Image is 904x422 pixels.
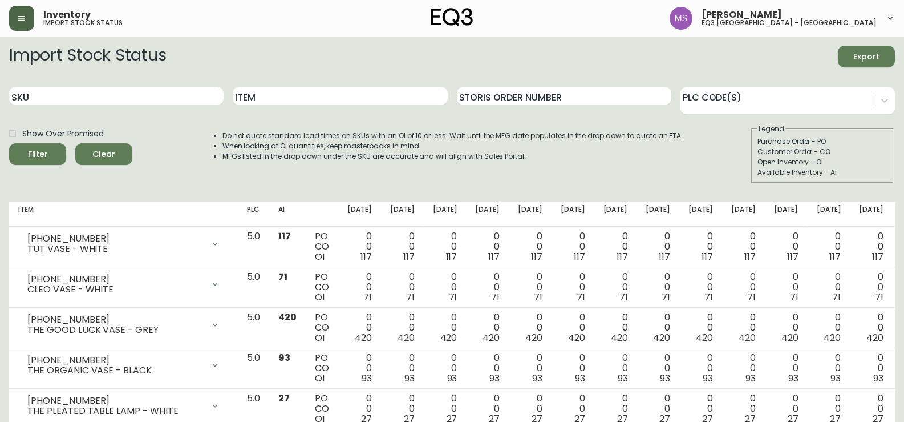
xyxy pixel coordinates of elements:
[22,128,104,140] span: Show Over Promised
[433,272,457,303] div: 0 0
[817,353,841,384] div: 0 0
[363,291,372,304] span: 71
[431,8,473,26] img: logo
[531,250,542,263] span: 117
[440,331,457,344] span: 420
[659,250,670,263] span: 117
[18,312,229,337] div: [PHONE_NUMBER]THE GOOD LUCK VASE - GREY
[449,291,457,304] span: 71
[703,372,713,385] span: 93
[611,331,628,344] span: 420
[483,331,500,344] span: 420
[847,50,886,64] span: Export
[518,353,542,384] div: 0 0
[637,202,679,227] th: [DATE]
[347,312,372,343] div: 0 0
[27,284,204,295] div: CLEO VASE - WHITE
[18,231,229,256] div: [PHONE_NUMBER]TUT VASE - WHITE
[561,353,585,384] div: 0 0
[866,331,883,344] span: 420
[338,202,381,227] th: [DATE]
[731,231,756,262] div: 0 0
[489,372,500,385] span: 93
[618,372,628,385] span: 93
[488,250,500,263] span: 117
[646,353,670,384] div: 0 0
[704,291,713,304] span: 71
[757,136,887,147] div: Purchase Order - PO
[850,202,893,227] th: [DATE]
[872,250,883,263] span: 117
[404,372,415,385] span: 93
[757,124,785,134] legend: Legend
[688,353,713,384] div: 0 0
[757,147,887,157] div: Customer Order - CO
[875,291,883,304] span: 71
[433,353,457,384] div: 0 0
[774,353,798,384] div: 0 0
[787,250,798,263] span: 117
[603,353,628,384] div: 0 0
[27,234,204,244] div: [PHONE_NUMBER]
[27,396,204,406] div: [PHONE_NUMBER]
[315,331,325,344] span: OI
[774,312,798,343] div: 0 0
[27,274,204,284] div: [PHONE_NUMBER]
[859,272,883,303] div: 0 0
[552,202,594,227] th: [DATE]
[873,372,883,385] span: 93
[731,353,756,384] div: 0 0
[315,312,329,343] div: PO CO
[788,372,798,385] span: 93
[9,202,238,227] th: Item
[9,143,66,165] button: Filter
[9,46,166,67] h2: Import Stock Status
[745,372,756,385] span: 93
[662,291,670,304] span: 71
[315,231,329,262] div: PO CO
[824,331,841,344] span: 420
[594,202,637,227] th: [DATE]
[688,272,713,303] div: 0 0
[670,7,692,30] img: 1b6e43211f6f3cc0b0729c9049b8e7af
[859,231,883,262] div: 0 0
[757,157,887,167] div: Open Inventory - OI
[574,250,585,263] span: 117
[603,312,628,343] div: 0 0
[702,19,877,26] h5: eq3 [GEOGRAPHIC_DATA] - [GEOGRAPHIC_DATA]
[238,267,269,308] td: 5.0
[808,202,850,227] th: [DATE]
[757,167,887,178] div: Available Inventory - AI
[859,312,883,343] div: 0 0
[269,202,306,227] th: AI
[347,353,372,384] div: 0 0
[447,372,457,385] span: 93
[838,46,895,67] button: Export
[575,372,585,385] span: 93
[278,311,297,324] span: 420
[390,312,415,343] div: 0 0
[18,272,229,297] div: [PHONE_NUMBER]CLEO VASE - WHITE
[817,312,841,343] div: 0 0
[424,202,467,227] th: [DATE]
[315,372,325,385] span: OI
[347,231,372,262] div: 0 0
[75,143,132,165] button: Clear
[238,202,269,227] th: PLC
[18,393,229,419] div: [PHONE_NUMBER]THE PLEATED TABLE LAMP - WHITE
[315,250,325,263] span: OI
[222,141,683,151] li: When looking at OI quantities, keep masterpacks in mind.
[532,372,542,385] span: 93
[646,231,670,262] div: 0 0
[859,353,883,384] div: 0 0
[433,312,457,343] div: 0 0
[222,131,683,141] li: Do not quote standard lead times on SKUs with an OI of 10 or less. Wait until the MFG date popula...
[390,353,415,384] div: 0 0
[27,406,204,416] div: THE PLEATED TABLE LAMP - WHITE
[679,202,722,227] th: [DATE]
[433,231,457,262] div: 0 0
[84,147,123,162] span: Clear
[774,272,798,303] div: 0 0
[619,291,628,304] span: 71
[561,312,585,343] div: 0 0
